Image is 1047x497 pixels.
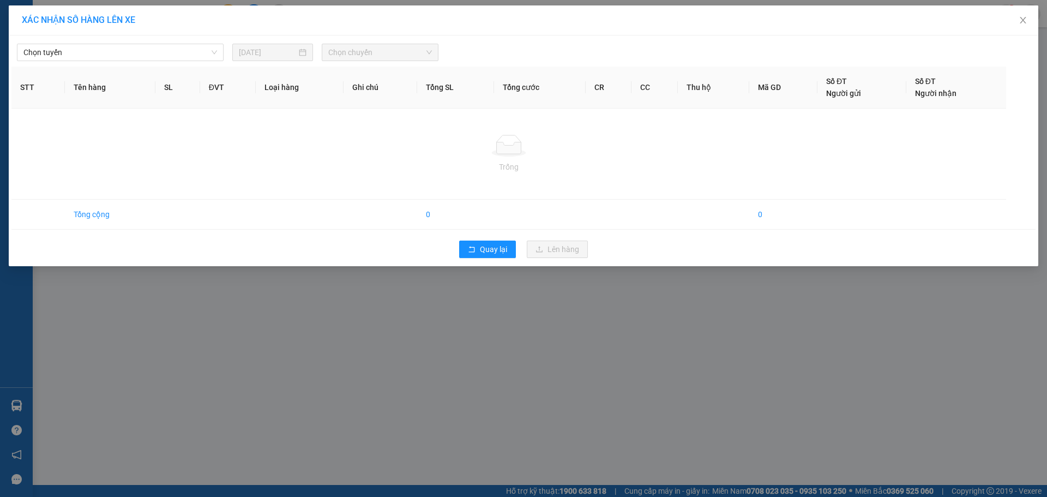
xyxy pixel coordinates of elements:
div: 0839335911 [9,49,97,64]
span: TC: [104,57,119,68]
td: 0 [749,200,817,230]
th: Mã GD [749,67,817,109]
button: Close [1008,5,1038,36]
span: Số ĐT [915,77,936,86]
div: CHỊ VI [104,22,262,35]
th: ĐVT [200,67,256,109]
td: Tổng cộng [65,200,155,230]
th: Ghi chú [344,67,418,109]
span: rollback [468,245,476,254]
span: Người gửi [826,89,861,98]
span: XÁC NHẬN SỐ HÀNG LÊN XE [22,15,135,25]
th: Thu hộ [678,67,749,109]
div: ANH ĐẠT [9,35,97,49]
th: Tổng SL [417,67,494,109]
span: Chọn chuyến [328,44,432,61]
th: Loại hàng [256,67,344,109]
th: CC [631,67,678,109]
th: Tổng cước [494,67,586,109]
td: 0 [417,200,494,230]
span: close [1019,16,1027,25]
th: STT [11,67,65,109]
span: Quay lại [480,243,507,255]
span: Nhận: [104,10,130,22]
button: uploadLên hàng [527,241,588,258]
th: SL [155,67,200,109]
span: Chọn tuyến [23,44,217,61]
div: [GEOGRAPHIC_DATA] [104,9,262,22]
span: Số ĐT [826,77,847,86]
button: rollbackQuay lại [459,241,516,258]
div: Trống [20,161,997,173]
span: 87/2 [PERSON_NAME] [GEOGRAPHIC_DATA] [104,51,262,108]
div: 0987077071 [104,35,262,51]
th: CR [586,67,632,109]
span: Gửi: [9,10,26,22]
th: Tên hàng [65,67,155,109]
div: BX [PERSON_NAME] [9,9,97,35]
input: 14/08/2025 [239,46,297,58]
span: Người nhận [915,89,956,98]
